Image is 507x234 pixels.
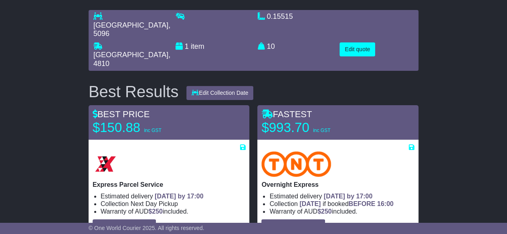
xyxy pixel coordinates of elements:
[93,120,193,136] p: $150.88
[144,128,161,133] span: inc GST
[101,192,246,200] li: Estimated delivery
[313,128,330,133] span: inc GST
[261,109,312,119] span: FASTEST
[324,193,373,200] span: [DATE] by 17:00
[261,151,331,177] img: TNT Domestic: Overnight Express
[93,51,170,68] span: , 4810
[89,225,204,231] span: © One World Courier 2025. All rights reserved.
[269,192,414,200] li: Estimated delivery
[261,181,414,188] p: Overnight Express
[267,12,293,20] span: 0.15515
[317,208,332,215] span: $
[93,181,246,188] p: Express Parcel Service
[191,42,204,50] span: item
[185,42,189,50] span: 1
[261,120,362,136] p: $993.70
[261,219,325,233] button: Proceed to Booking
[299,200,393,207] span: if booked
[152,208,163,215] span: 250
[186,86,253,100] button: Edit Collection Date
[321,208,332,215] span: 250
[349,200,376,207] span: BEFORE
[269,200,414,208] li: Collection
[299,200,321,207] span: [DATE]
[148,208,163,215] span: $
[101,208,246,215] li: Warranty of AUD included.
[93,109,149,119] span: BEST PRICE
[93,151,118,177] img: Border Express: Express Parcel Service
[155,193,204,200] span: [DATE] by 17:00
[269,208,414,215] li: Warranty of AUD included.
[93,219,156,233] button: Proceed to Booking
[377,200,394,207] span: 16:00
[85,83,183,100] div: Best Results
[93,21,170,38] span: , 5096
[93,21,168,29] span: [GEOGRAPHIC_DATA]
[131,200,178,207] span: Next Day Pickup
[93,51,168,59] span: [GEOGRAPHIC_DATA]
[101,200,246,208] li: Collection
[339,42,375,56] button: Edit quote
[267,42,275,50] span: 10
